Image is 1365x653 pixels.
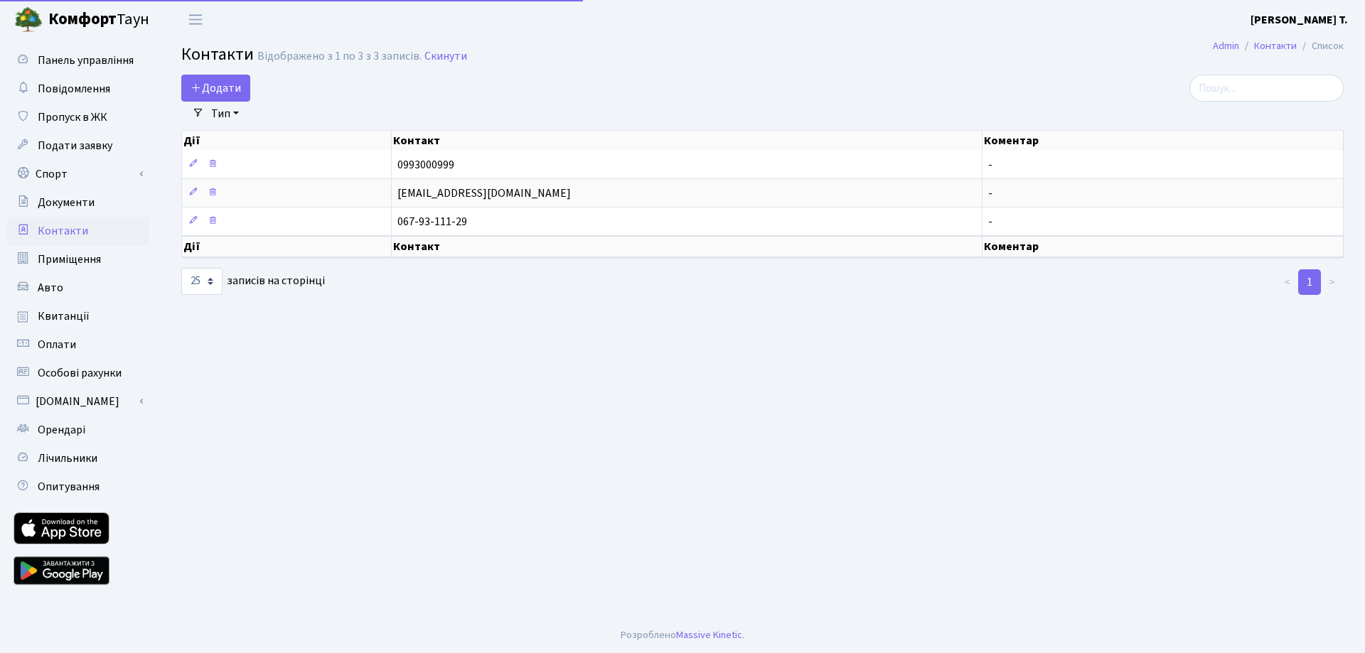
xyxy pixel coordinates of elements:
[38,450,97,466] span: Лічильники
[7,473,149,501] a: Опитування
[38,109,107,125] span: Пропуск в ЖК
[38,252,101,267] span: Приміщення
[988,214,992,230] span: -
[38,479,100,495] span: Опитування
[178,8,213,31] button: Переключити навігацію
[38,280,63,296] span: Авто
[38,138,112,153] span: Подати заявку
[1213,38,1239,53] a: Admin
[38,337,76,352] span: Оплати
[1251,11,1348,28] a: [PERSON_NAME] Т.
[182,131,392,151] th: Дії
[397,185,571,201] span: [EMAIL_ADDRESS][DOMAIN_NAME]
[392,236,982,257] th: Контакт
[38,195,95,210] span: Документи
[181,75,250,102] a: Додати
[182,236,392,257] th: Дії
[7,359,149,387] a: Особові рахунки
[424,50,467,63] a: Скинути
[205,102,245,126] a: Тип
[7,131,149,160] a: Подати заявку
[7,416,149,444] a: Орендарі
[7,274,149,302] a: Авто
[1189,75,1344,102] input: Пошук...
[7,160,149,188] a: Спорт
[1192,31,1365,61] nav: breadcrumb
[7,103,149,131] a: Пропуск в ЖК
[191,80,241,96] span: Додати
[181,268,223,295] select: записів на сторінці
[397,157,454,173] span: 0993000999
[7,387,149,416] a: [DOMAIN_NAME]
[983,236,1344,257] th: Коментар
[257,50,422,63] div: Відображено з 1 по 3 з 3 записів.
[7,46,149,75] a: Панель управління
[38,365,122,381] span: Особові рахунки
[988,157,992,173] span: -
[7,75,149,103] a: Повідомлення
[38,53,134,68] span: Панель управління
[38,81,110,97] span: Повідомлення
[7,217,149,245] a: Контакти
[1298,269,1321,295] a: 1
[7,188,149,217] a: Документи
[1254,38,1297,53] a: Контакти
[181,42,254,67] span: Контакти
[7,330,149,359] a: Оплати
[14,6,43,34] img: logo.png
[38,422,85,438] span: Орендарі
[1251,12,1348,28] b: [PERSON_NAME] Т.
[397,214,467,230] span: 067-93-111-29
[988,185,992,201] span: -
[181,268,325,295] label: записів на сторінці
[48,8,149,32] span: Таун
[621,627,744,643] div: Розроблено .
[983,131,1344,151] th: Коментар
[676,627,742,642] a: Massive Kinetic
[7,302,149,330] a: Квитанції
[38,308,90,324] span: Квитанції
[1297,38,1344,54] li: Список
[392,131,982,151] th: Контакт
[38,223,88,239] span: Контакти
[7,245,149,274] a: Приміщення
[7,444,149,473] a: Лічильники
[48,8,117,31] b: Комфорт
